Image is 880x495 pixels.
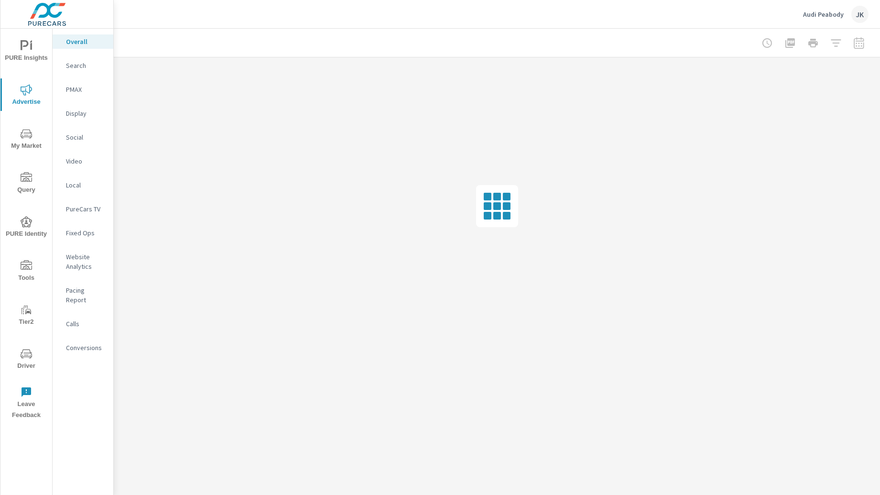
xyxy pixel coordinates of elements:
span: My Market [3,128,49,152]
div: Display [53,106,113,121]
div: Social [53,130,113,144]
span: Tools [3,260,49,284]
p: Audi Peabody [803,10,844,19]
div: PMAX [53,82,113,97]
p: Calls [66,319,106,329]
span: Leave Feedback [3,386,49,421]
p: Social [66,132,106,142]
p: Overall [66,37,106,46]
span: Tier2 [3,304,49,328]
p: Fixed Ops [66,228,106,238]
p: Pacing Report [66,286,106,305]
div: Calls [53,317,113,331]
span: Query [3,172,49,196]
div: nav menu [0,29,52,425]
div: JK [851,6,869,23]
p: Website Analytics [66,252,106,271]
span: Driver [3,348,49,372]
span: Advertise [3,84,49,108]
p: PMAX [66,85,106,94]
div: Video [53,154,113,168]
p: Display [66,109,106,118]
div: Search [53,58,113,73]
p: Local [66,180,106,190]
p: Conversions [66,343,106,352]
span: PURE Insights [3,40,49,64]
p: PureCars TV [66,204,106,214]
p: Video [66,156,106,166]
div: Pacing Report [53,283,113,307]
span: PURE Identity [3,216,49,240]
div: Website Analytics [53,250,113,274]
p: Search [66,61,106,70]
div: Fixed Ops [53,226,113,240]
div: Overall [53,34,113,49]
div: PureCars TV [53,202,113,216]
div: Local [53,178,113,192]
div: Conversions [53,341,113,355]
